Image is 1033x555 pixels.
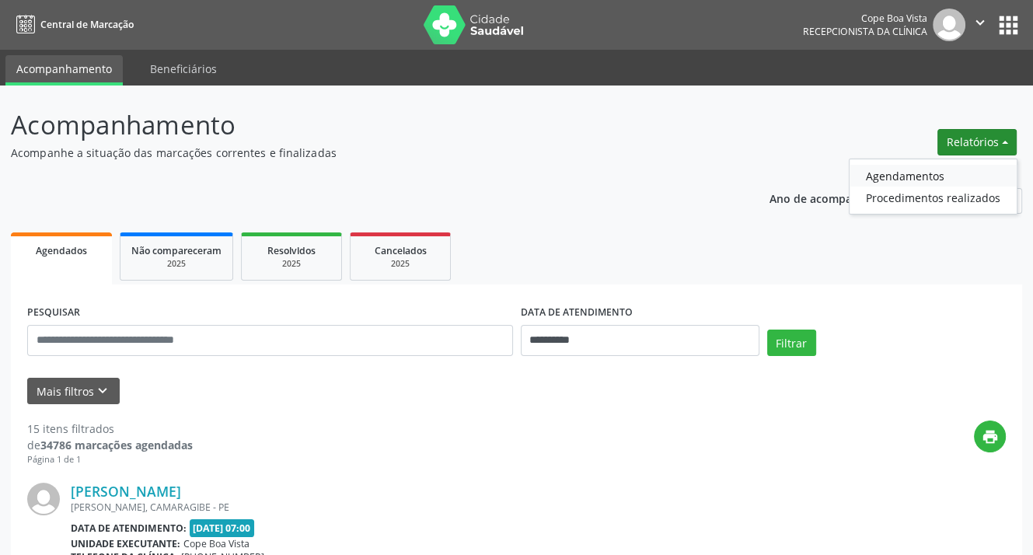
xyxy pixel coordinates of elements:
[27,421,193,437] div: 15 itens filtrados
[71,501,773,514] div: [PERSON_NAME], CAMARAGIBE - PE
[27,378,120,405] button: Mais filtroskeyboard_arrow_down
[803,25,927,38] span: Recepcionista da clínica
[5,55,123,86] a: Acompanhamento
[139,55,228,82] a: Beneficiários
[375,244,427,257] span: Cancelados
[849,159,1017,215] ul: Relatórios
[36,244,87,257] span: Agendados
[27,437,193,453] div: de
[27,453,193,466] div: Página 1 de 1
[965,9,995,41] button: 
[183,537,250,550] span: Cope Boa Vista
[27,301,80,325] label: PESQUISAR
[71,537,180,550] b: Unidade executante:
[27,483,60,515] img: img
[937,129,1017,155] button: Relatórios
[521,301,633,325] label: DATA DE ATENDIMENTO
[770,188,907,208] p: Ano de acompanhamento
[11,145,719,161] p: Acompanhe a situação das marcações correntes e finalizadas
[131,258,222,270] div: 2025
[94,382,111,400] i: keyboard_arrow_down
[40,438,193,452] strong: 34786 marcações agendadas
[767,330,816,356] button: Filtrar
[933,9,965,41] img: img
[995,12,1022,39] button: apps
[972,14,989,31] i: 
[40,18,134,31] span: Central de Marcação
[982,428,999,445] i: print
[361,258,439,270] div: 2025
[974,421,1006,452] button: print
[71,483,181,500] a: [PERSON_NAME]
[11,106,719,145] p: Acompanhamento
[71,522,187,535] b: Data de atendimento:
[803,12,927,25] div: Cope Boa Vista
[11,12,134,37] a: Central de Marcação
[131,244,222,257] span: Não compareceram
[850,165,1017,187] a: Agendamentos
[267,244,316,257] span: Resolvidos
[190,519,255,537] span: [DATE] 07:00
[850,187,1017,208] a: Procedimentos realizados
[253,258,330,270] div: 2025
